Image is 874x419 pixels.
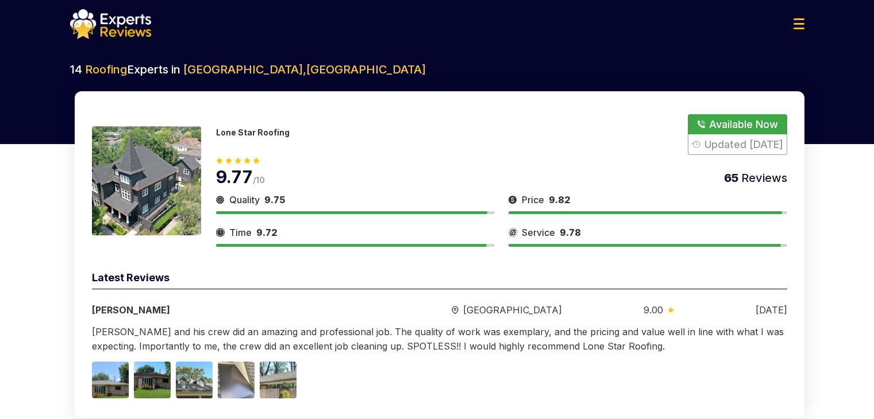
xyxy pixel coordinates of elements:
img: slider icon [216,226,225,239]
img: Image 2 [134,362,171,398]
img: Image 1 [92,362,129,398]
span: Time [229,226,252,239]
span: Price [522,193,544,207]
div: Latest Reviews [92,270,787,289]
img: 175466279898754.jpeg [92,126,201,235]
img: Menu Icon [794,18,804,29]
div: [DATE] [756,303,787,317]
img: slider icon [509,226,517,239]
span: 9.72 [256,227,278,238]
img: slider icon [216,193,225,207]
span: Reviews [738,171,787,185]
span: 9.78 [560,227,581,238]
img: Image 5 [260,362,297,398]
div: [PERSON_NAME] [92,303,370,317]
img: Image 3 [176,362,213,398]
span: Roofing [85,63,127,76]
span: [GEOGRAPHIC_DATA] [463,303,562,317]
span: 9.82 [549,194,571,205]
span: Service [522,226,555,239]
span: [PERSON_NAME] and his crew did an amazing and professional job. The quality of work was exemplary... [92,326,784,352]
span: [GEOGRAPHIC_DATA] , [GEOGRAPHIC_DATA] [183,63,426,76]
span: 9.00 [644,303,663,317]
img: logo [70,9,151,39]
img: slider icon [509,193,517,207]
span: Quality [229,193,260,207]
img: slider icon [668,307,674,313]
img: slider icon [452,306,459,315]
iframe: OpenWidget widget [826,371,874,419]
span: 9.75 [264,194,285,205]
p: Lone Star Roofing [216,127,290,137]
span: 65 [724,171,738,185]
img: Image 4 [218,362,255,398]
span: /10 [253,175,265,185]
h2: 14 Experts in [70,61,804,77]
span: 9.77 [216,166,253,187]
